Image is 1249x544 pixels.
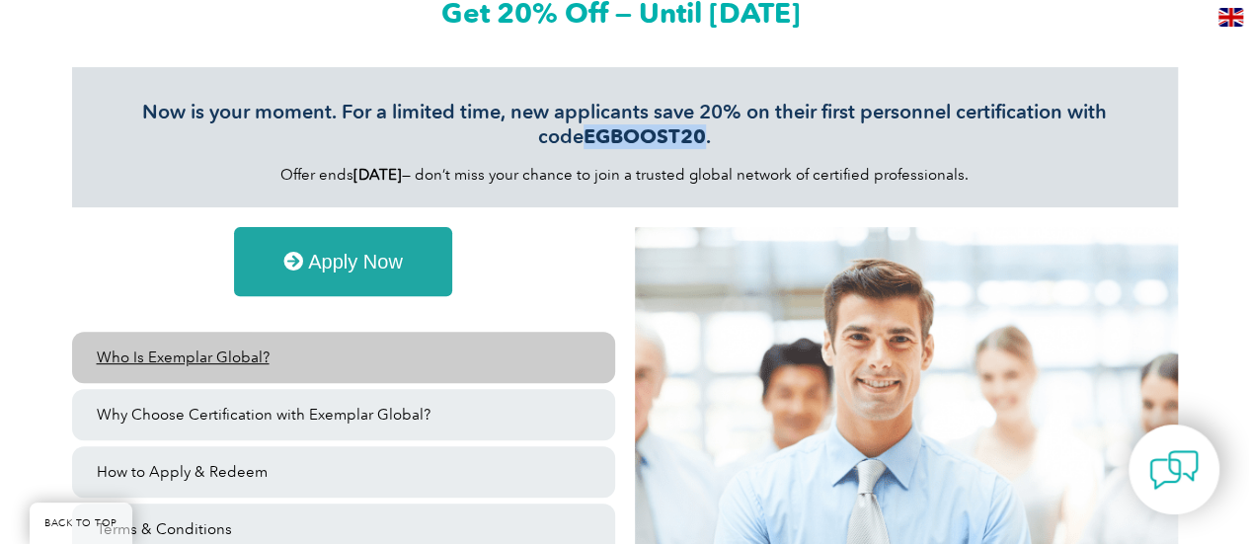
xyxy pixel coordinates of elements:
p: Offer ends — don’t miss your chance to join a trusted global network of certified professionals. [102,164,1148,186]
a: How to Apply & Redeem [72,446,615,498]
img: en [1218,8,1243,27]
span: Apply Now [308,252,403,272]
b: [DATE] [353,166,402,184]
a: BACK TO TOP [30,503,132,544]
a: Apply Now [234,227,452,296]
strong: EGBOOST20 [584,124,706,148]
h3: Now is your moment. For a limited time, new applicants save 20% on their first personnel certific... [102,100,1148,149]
img: contact-chat.png [1149,445,1199,495]
a: Who Is Exemplar Global? [72,332,615,383]
a: Why Choose Certification with Exemplar Global? [72,389,615,440]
